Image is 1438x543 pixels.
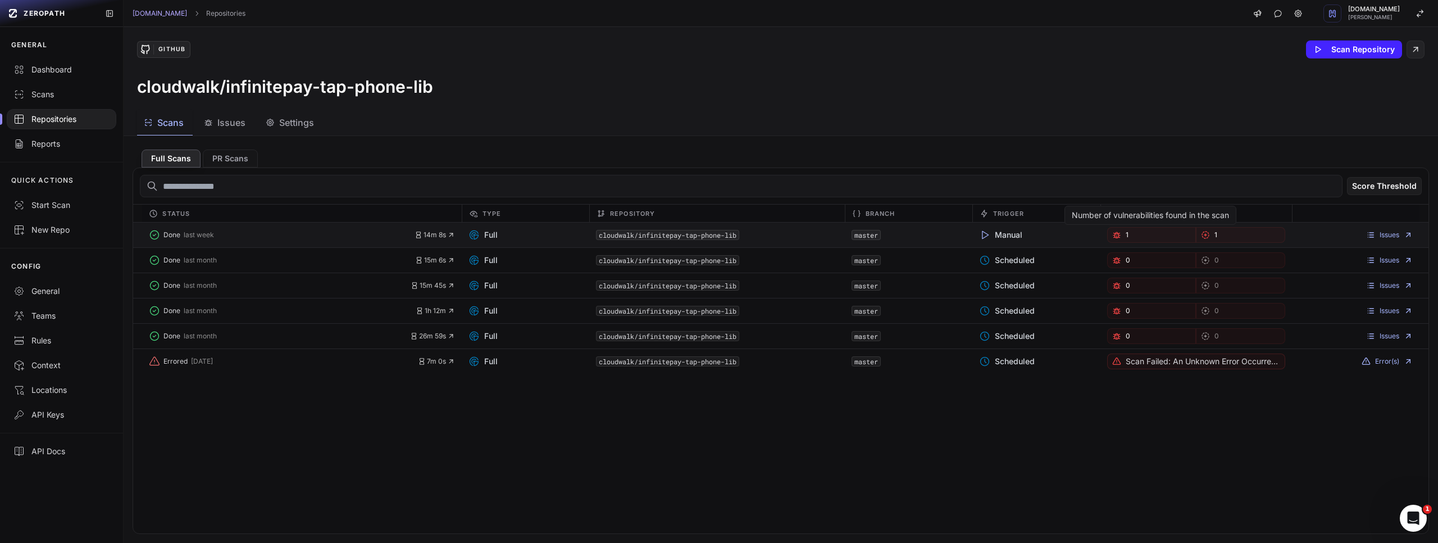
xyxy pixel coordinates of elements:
div: GitHub [153,44,189,55]
span: 1 [1126,230,1128,239]
a: 0 [1196,303,1285,319]
span: Full [468,255,498,266]
div: Status [142,205,461,222]
span: Scheduled [979,331,1035,342]
span: Manual [979,229,1022,241]
a: [DOMAIN_NAME] [133,9,187,18]
a: master [854,256,878,265]
div: Done last month 1h 12m Full cloudwalk/infinitepay-tap-phone-lib master Scheduled 0 0 Issues [133,298,1428,323]
div: [PERSON_NAME] [40,49,105,61]
button: Done last month [149,328,409,344]
div: Number of vulnerabilities found in the scan [1072,210,1229,221]
span: last month [184,281,217,290]
span: Done [163,332,180,341]
button: 26m 59s [410,332,455,341]
span: last month [184,332,217,341]
div: Done last month 26m 59s Full cloudwalk/infinitepay-tap-phone-lib master Scheduled 0 0 Issues [133,323,1428,349]
span: 0 [1126,332,1130,341]
button: 0 [1107,252,1196,268]
h1: Messages [83,4,144,24]
div: Trigger [972,205,1100,222]
a: master [854,357,878,366]
svg: chevron right, [193,10,201,17]
button: 7m 0s [418,357,455,366]
span: 0 [1214,306,1219,315]
button: Error(s) [1362,357,1413,366]
button: 15m 6s [415,256,455,265]
button: 1h 12m [416,306,455,315]
a: Issues [1366,230,1413,239]
span: last month [184,306,217,315]
button: Done last month [149,278,410,293]
span: Issues [217,116,245,129]
div: Scans [13,89,110,100]
a: 1 [1196,227,1285,243]
code: cloudwalk/infinitepay-tap-phone-lib [596,306,739,316]
span: Hey there 👋 Welcome to ZeroPath 🙌 Take a look around! If you have any questions, just reply to th... [40,39,613,48]
img: Profile image for Etienne [13,38,35,61]
code: cloudwalk/infinitepay-tap-phone-lib [596,230,739,240]
div: Repositories [13,114,110,125]
span: Done [163,306,180,315]
a: Issues [1366,332,1413,341]
a: Issues [1366,256,1413,265]
div: Locations [13,384,110,396]
span: Full [468,331,498,342]
p: GENERAL [11,40,47,49]
a: master [854,306,878,315]
span: Messages [147,379,190,387]
span: Errored [163,357,188,366]
button: Scan failed: An unknown error occurred. We're investigating it. [1107,354,1285,369]
a: 0 [1196,252,1285,268]
a: 1 [1107,227,1196,243]
span: 1 [1214,230,1217,239]
button: 14m 8s [415,230,455,239]
div: General [13,286,110,297]
button: Scan Repository [1306,40,1402,58]
button: Score Threshold [1347,177,1422,195]
span: 0 [1126,306,1130,315]
div: Teams [13,310,110,322]
span: [DATE] [191,357,213,366]
p: CONFIG [11,262,41,271]
button: 15m 45s [411,281,455,290]
a: 0 [1107,278,1196,293]
a: master [854,230,878,239]
div: API Keys [13,409,110,420]
span: Done [163,230,180,239]
span: 0 [1214,281,1219,290]
a: 0 [1196,278,1285,293]
code: cloudwalk/infinitepay-tap-phone-lib [596,331,739,341]
span: 0 [1214,256,1219,265]
button: Errored [DATE] [149,354,417,369]
span: Home [44,379,67,387]
span: Scheduled [979,356,1035,367]
button: Done last month [149,252,415,268]
a: Issues [1366,281,1413,290]
span: Full [468,280,498,291]
div: Details [1100,205,1292,222]
span: [DOMAIN_NAME] [1348,6,1400,12]
div: Dashboard [13,64,110,75]
div: Branch [845,205,972,222]
a: 0 [1196,328,1285,344]
div: Rules [13,335,110,346]
span: 0 [1214,332,1219,341]
nav: breadcrumb [133,9,245,18]
div: Errored [DATE] 7m 0s Full cloudwalk/infinitepay-tap-phone-lib master Scheduled Scan failed: An un... [133,349,1428,374]
a: 0 [1107,328,1196,344]
a: master [854,332,878,341]
div: Repository [589,205,845,222]
span: Done [163,281,180,290]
